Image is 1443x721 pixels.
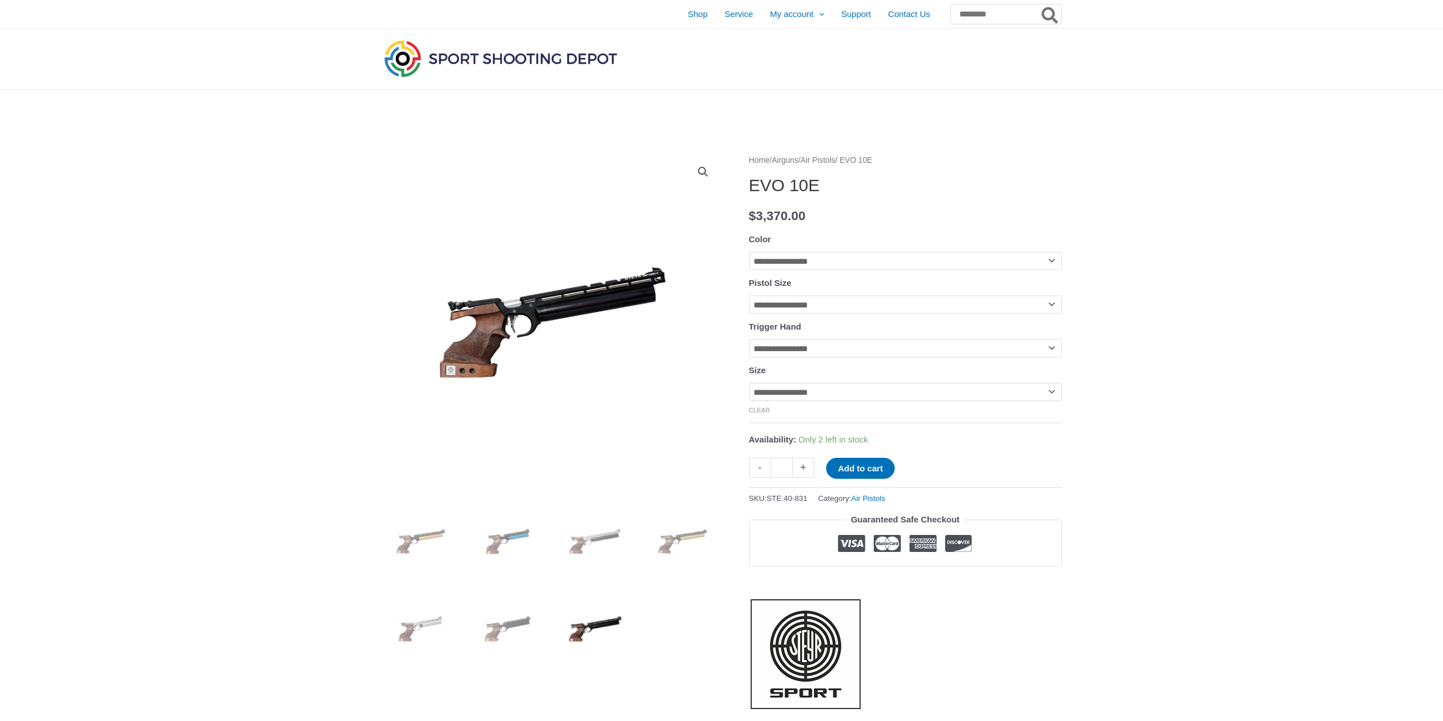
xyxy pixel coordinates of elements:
[749,365,766,375] label: Size
[749,156,770,165] a: Home
[749,435,797,444] span: Availability:
[693,162,713,182] a: View full-screen image gallery
[749,407,771,414] a: Clear options
[468,502,547,581] img: EVO 10E - Image 2
[749,234,771,244] label: Color
[801,156,835,165] a: Air Pistols
[468,589,547,668] img: EVO 10E - Image 6
[382,502,460,581] img: Steyr EVO 10E
[749,175,1062,196] h1: EVO 10E
[382,589,460,668] img: EVO 10E - Image 5
[793,458,814,478] a: +
[382,153,722,494] img: EVO 10E - Image 7
[798,435,868,444] span: Only 2 left in stock
[556,589,634,668] img: EVO 10E - Image 7
[749,153,1062,168] nav: Breadcrumb
[826,458,895,479] button: Add to cart
[749,575,1062,589] iframe: Customer reviews powered by Trustpilot
[767,494,807,503] span: STE.40-831
[556,502,634,581] img: EVO 10E - Image 3
[382,37,620,79] img: Sport Shooting Depot
[749,597,862,711] a: Steyr Sport
[771,458,793,478] input: Product quantity
[749,491,808,505] span: SKU:
[749,209,806,223] bdi: 3,370.00
[851,494,885,503] a: Air Pistols
[818,491,886,505] span: Category:
[749,458,771,478] a: -
[847,512,964,528] legend: Guaranteed Safe Checkout
[749,278,792,288] label: Pistol Size
[749,322,802,331] label: Trigger Hand
[772,156,798,165] a: Airguns
[749,209,756,223] span: $
[1039,5,1061,24] button: Search
[643,502,722,581] img: Steyr EVO 10E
